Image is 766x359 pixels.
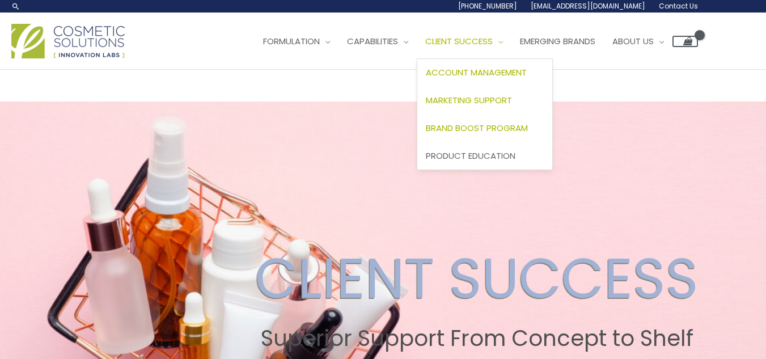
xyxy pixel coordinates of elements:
span: Formulation [263,35,320,47]
span: Account Management [426,66,527,78]
span: Marketing Support [426,94,512,106]
span: Contact Us [659,1,698,11]
a: Brand Boost Program [417,114,552,142]
h2: Superior Support From Concept to Shelf [255,326,699,352]
a: Formulation [255,24,338,58]
h2: CLIENT SUCCESS [255,245,699,312]
a: Search icon link [11,2,20,11]
span: Emerging Brands [520,35,595,47]
a: Account Management [417,59,552,87]
a: Emerging Brands [511,24,604,58]
a: Marketing Support [417,87,552,115]
span: [PHONE_NUMBER] [458,1,517,11]
span: Product Education [426,150,515,162]
span: [EMAIL_ADDRESS][DOMAIN_NAME] [531,1,645,11]
a: Client Success [417,24,511,58]
span: About Us [612,35,654,47]
a: About Us [604,24,672,58]
a: Product Education [417,142,552,170]
img: Cosmetic Solutions Logo [11,24,125,58]
nav: Site Navigation [246,24,698,58]
span: Brand Boost Program [426,122,528,134]
span: Client Success [425,35,493,47]
span: Capabilities [347,35,398,47]
a: View Shopping Cart, empty [672,36,698,47]
a: Capabilities [338,24,417,58]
